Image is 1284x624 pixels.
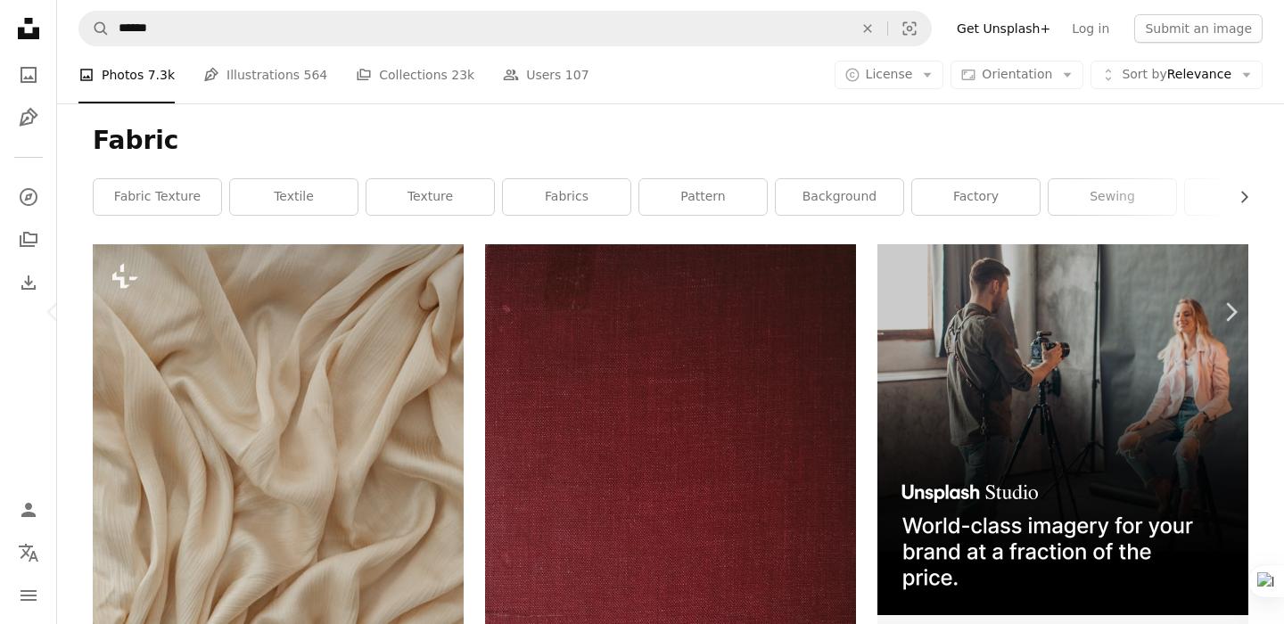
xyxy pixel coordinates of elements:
[1134,14,1263,43] button: Submit an image
[79,12,110,45] button: Search Unsplash
[203,46,327,103] a: Illustrations 564
[11,179,46,215] a: Explore
[565,65,589,85] span: 107
[1228,179,1248,215] button: scroll list to the right
[912,179,1040,215] a: factory
[1122,67,1166,81] span: Sort by
[1049,179,1176,215] a: sewing
[11,100,46,135] a: Illustrations
[94,179,221,215] a: fabric texture
[11,578,46,613] button: Menu
[356,46,474,103] a: Collections 23k
[848,12,887,45] button: Clear
[982,67,1052,81] span: Orientation
[304,65,328,85] span: 564
[11,492,46,528] a: Log in / Sign up
[93,125,1248,157] h1: Fabric
[946,14,1061,43] a: Get Unsplash+
[1091,61,1263,89] button: Sort byRelevance
[78,11,932,46] form: Find visuals sitewide
[1061,14,1120,43] a: Log in
[11,222,46,258] a: Collections
[888,12,931,45] button: Visual search
[503,46,588,103] a: Users 107
[230,179,358,215] a: textile
[503,179,630,215] a: fabrics
[11,57,46,93] a: Photos
[93,513,464,530] a: a close up view of a beige fabric
[1177,226,1284,398] a: Next
[451,65,474,85] span: 23k
[877,244,1248,615] img: file-1715651741414-859baba4300dimage
[951,61,1083,89] button: Orientation
[485,531,856,547] a: a close up of a red book cover
[11,535,46,571] button: Language
[866,67,913,81] span: License
[1122,66,1231,84] span: Relevance
[639,179,767,215] a: pattern
[776,179,903,215] a: background
[366,179,494,215] a: texture
[835,61,944,89] button: License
